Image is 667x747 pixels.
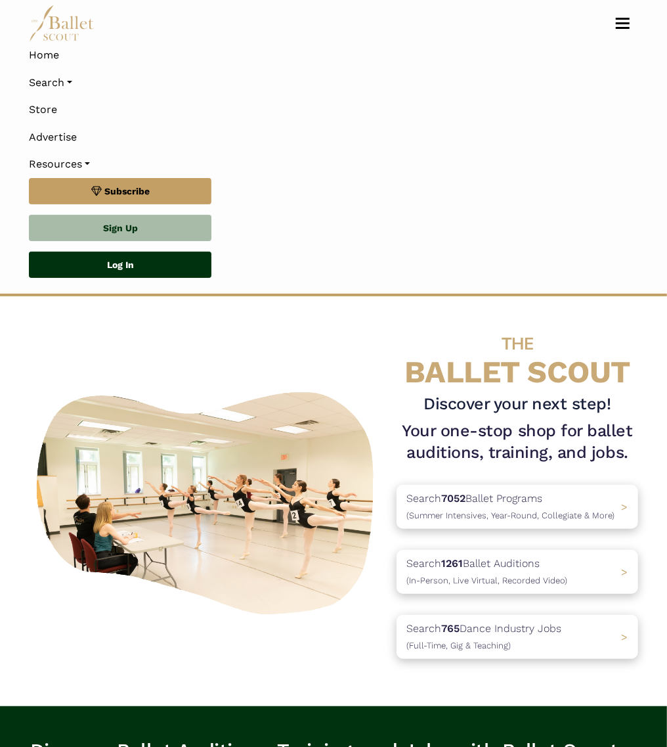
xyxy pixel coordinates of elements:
[397,394,638,415] h3: Discover your next step!
[406,620,561,654] p: Search Dance Industry Jobs
[406,641,511,650] span: (Full-Time, Gig & Teaching)
[397,615,638,659] a: Search765Dance Industry Jobs(Full-Time, Gig & Teaching) >
[406,576,567,585] span: (In-Person, Live Virtual, Recorded Video)
[607,17,638,30] button: Toggle navigation
[621,501,628,513] span: >
[29,215,211,241] a: Sign Up
[29,178,211,204] a: Subscribe
[29,382,386,620] img: A group of ballerinas talking to each other in a ballet studio
[621,631,628,643] span: >
[441,492,465,505] b: 7052
[397,420,638,463] h1: Your one-stop shop for ballet auditions, training, and jobs.
[104,184,150,198] span: Subscribe
[29,150,638,178] a: Resources
[621,566,628,578] span: >
[406,555,567,589] p: Search Ballet Auditions
[397,323,638,389] h4: BALLET SCOUT
[441,622,460,635] b: 765
[406,490,614,524] p: Search Ballet Programs
[397,485,638,529] a: Search7052Ballet Programs(Summer Intensives, Year-Round, Collegiate & More)>
[397,550,638,594] a: Search1261Ballet Auditions(In-Person, Live Virtual, Recorded Video) >
[29,252,211,278] a: Log In
[29,96,638,124] a: Store
[502,333,534,353] span: THE
[29,124,638,151] a: Advertise
[441,557,463,570] b: 1261
[29,69,638,97] a: Search
[29,41,638,69] a: Home
[406,510,614,520] span: (Summer Intensives, Year-Round, Collegiate & More)
[91,184,102,198] img: gem.svg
